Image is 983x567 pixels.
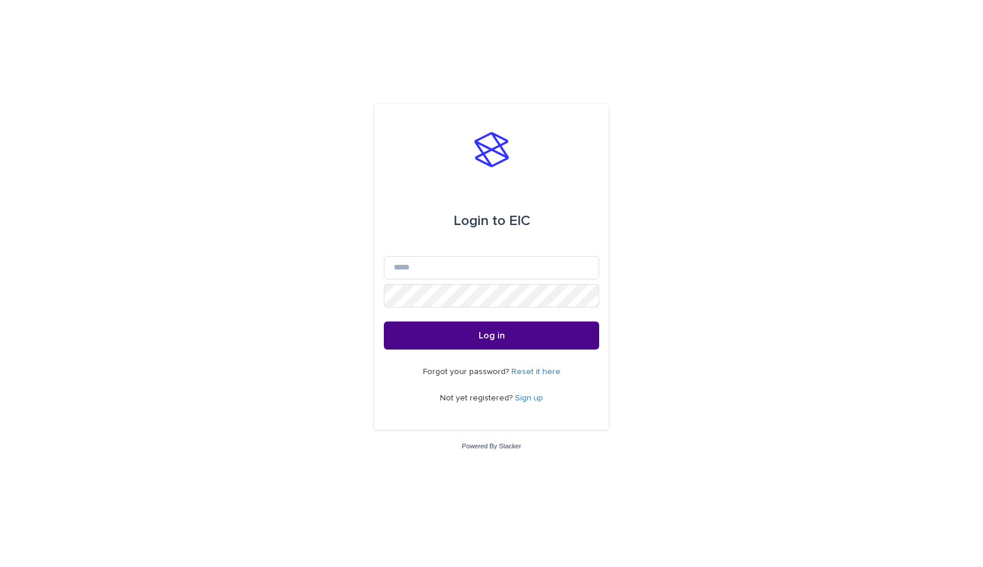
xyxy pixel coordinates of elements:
[423,368,511,376] span: Forgot your password?
[479,331,505,340] span: Log in
[474,132,509,167] img: stacker-logo-s-only.png
[462,442,521,450] a: Powered By Stacker
[384,321,599,350] button: Log in
[453,214,506,228] span: Login to
[440,394,515,402] span: Not yet registered?
[453,205,530,237] div: EIC
[515,394,543,402] a: Sign up
[511,368,561,376] a: Reset it here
